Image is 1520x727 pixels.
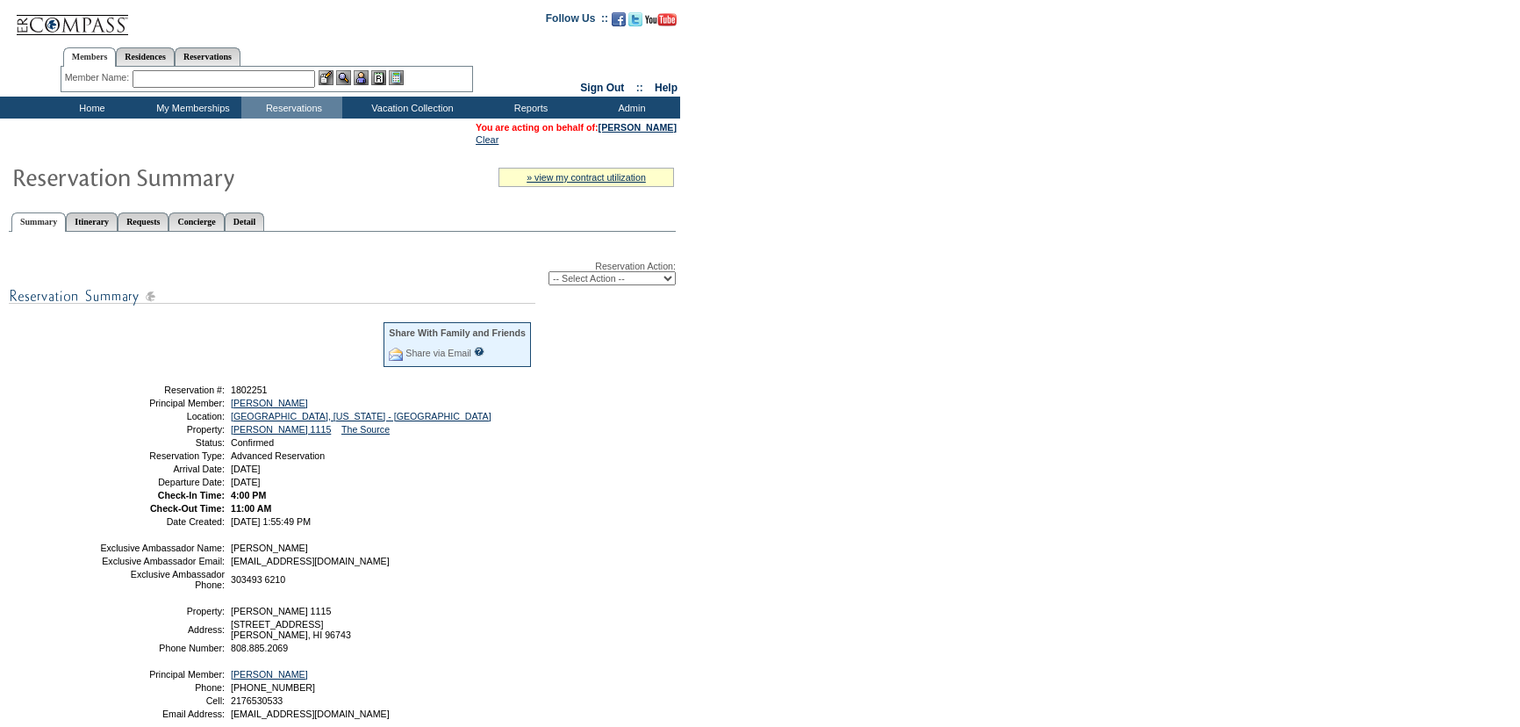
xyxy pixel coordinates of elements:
a: Residences [116,47,175,66]
span: [PERSON_NAME] [231,543,308,553]
td: Email Address: [99,709,225,719]
a: Subscribe to our YouTube Channel [645,18,677,28]
a: Follow us on Twitter [628,18,642,28]
td: Property: [99,606,225,616]
td: Exclusive Ambassador Phone: [99,569,225,590]
a: Help [655,82,678,94]
img: Follow us on Twitter [628,12,642,26]
span: [EMAIL_ADDRESS][DOMAIN_NAME] [231,556,390,566]
a: Sign Out [580,82,624,94]
a: Reservations [175,47,240,66]
strong: Check-Out Time: [150,503,225,514]
input: What is this? [474,347,484,356]
span: [EMAIL_ADDRESS][DOMAIN_NAME] [231,709,390,719]
a: [PERSON_NAME] [231,669,308,680]
td: Status: [99,437,225,448]
span: You are acting on behalf of: [476,122,677,133]
a: Share via Email [405,348,471,358]
div: Reservation Action: [9,261,676,285]
td: Departure Date: [99,477,225,487]
div: Share With Family and Friends [389,328,526,338]
td: Property: [99,424,225,435]
a: Itinerary [66,212,118,231]
td: Address: [99,619,225,640]
td: Vacation Collection [342,97,478,119]
span: 303493 6210 [231,574,285,585]
img: View [336,70,351,85]
span: [DATE] 1:55:49 PM [231,516,311,527]
td: Admin [579,97,680,119]
strong: Check-In Time: [158,490,225,500]
img: Impersonate [354,70,369,85]
span: 808.885.2069 [231,643,288,653]
td: Phone: [99,682,225,693]
span: [PERSON_NAME] 1115 [231,606,331,616]
td: Home [39,97,140,119]
a: Clear [476,134,498,145]
a: Detail [225,212,265,231]
img: Become our fan on Facebook [612,12,626,26]
td: Exclusive Ambassador Name: [99,543,225,553]
span: [DATE] [231,477,261,487]
span: :: [636,82,643,94]
a: Requests [118,212,168,231]
td: Principal Member: [99,669,225,680]
a: [PERSON_NAME] 1115 [231,424,331,435]
td: Reservation #: [99,385,225,395]
a: [GEOGRAPHIC_DATA], [US_STATE] - [GEOGRAPHIC_DATA] [231,411,491,421]
td: Reservations [241,97,342,119]
img: b_calculator.gif [389,70,404,85]
td: Cell: [99,695,225,706]
span: Advanced Reservation [231,450,325,461]
div: Member Name: [65,70,133,85]
td: Phone Number: [99,643,225,653]
img: Reservaton Summary [11,159,362,194]
a: Members [63,47,117,67]
a: » view my contract utilization [527,172,646,183]
td: Arrival Date: [99,464,225,474]
span: Confirmed [231,437,274,448]
img: Subscribe to our YouTube Channel [645,13,677,26]
span: 2176530533 [231,695,283,706]
a: Concierge [168,212,224,231]
span: 4:00 PM [231,490,266,500]
a: [PERSON_NAME] [599,122,677,133]
td: Date Created: [99,516,225,527]
a: [PERSON_NAME] [231,398,308,408]
td: Reservation Type: [99,450,225,461]
img: b_edit.gif [319,70,333,85]
td: Exclusive Ambassador Email: [99,556,225,566]
span: [STREET_ADDRESS] [PERSON_NAME], HI 96743 [231,619,351,640]
td: Reports [478,97,579,119]
span: [PHONE_NUMBER] [231,682,315,693]
td: Location: [99,411,225,421]
a: Become our fan on Facebook [612,18,626,28]
td: Principal Member: [99,398,225,408]
span: [DATE] [231,464,261,474]
img: Reservations [371,70,386,85]
span: 11:00 AM [231,503,271,514]
td: My Memberships [140,97,241,119]
a: Summary [11,212,66,232]
img: subTtlResSummary.gif [9,285,535,307]
a: The Source [341,424,390,435]
td: Follow Us :: [546,11,608,32]
span: 1802251 [231,385,268,395]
